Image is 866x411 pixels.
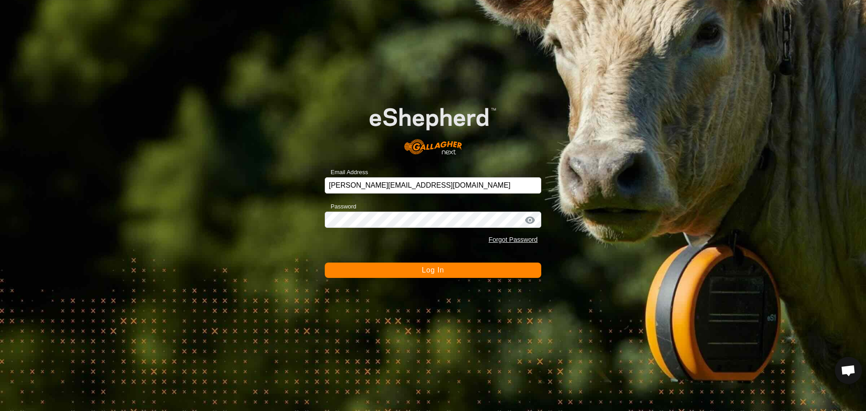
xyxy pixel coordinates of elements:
div: Open chat [835,357,862,384]
label: Email Address [325,168,368,177]
input: Email Address [325,177,541,194]
button: Log In [325,263,541,278]
label: Password [325,202,356,211]
span: Log In [422,266,444,274]
img: E-shepherd Logo [346,90,520,164]
a: Forgot Password [488,236,538,243]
